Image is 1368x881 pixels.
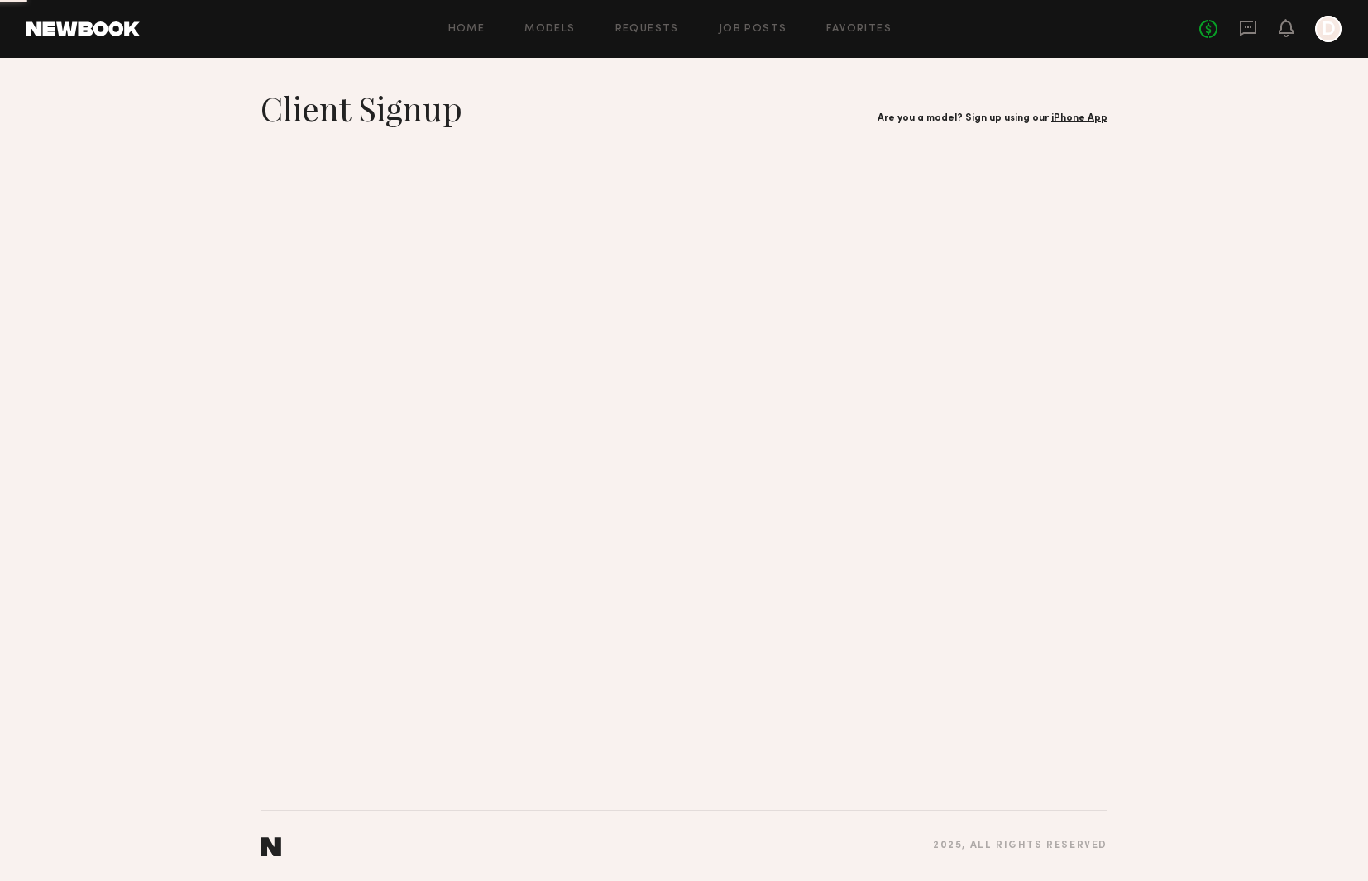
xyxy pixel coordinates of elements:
[261,88,462,129] h1: Client Signup
[615,24,679,35] a: Requests
[1315,16,1342,42] a: D
[719,24,787,35] a: Job Posts
[448,24,485,35] a: Home
[524,24,575,35] a: Models
[1051,113,1107,123] a: iPhone App
[933,841,1107,851] div: 2025 , all rights reserved
[878,113,1107,124] div: Are you a model? Sign up using our
[826,24,892,35] a: Favorites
